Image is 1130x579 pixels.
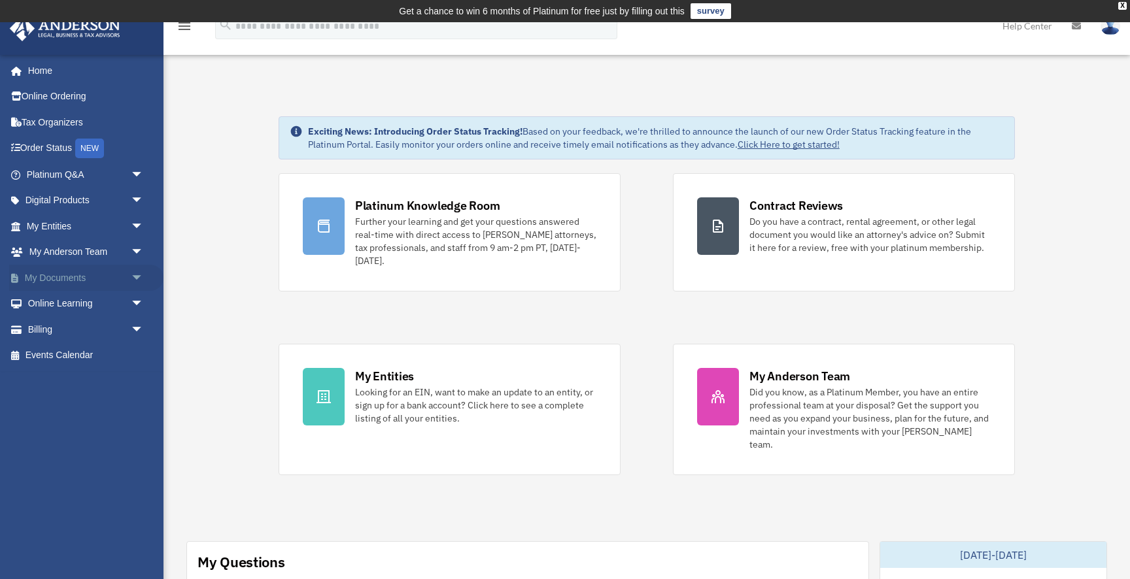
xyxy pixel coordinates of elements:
[9,135,163,162] a: Order StatusNEW
[355,386,596,425] div: Looking for an EIN, want to make an update to an entity, or sign up for a bank account? Click her...
[9,109,163,135] a: Tax Organizers
[131,265,157,291] span: arrow_drop_down
[9,291,163,317] a: Online Learningarrow_drop_down
[399,3,685,19] div: Get a chance to win 6 months of Platinum for free just by filling out this
[355,215,596,267] div: Further your learning and get your questions answered real-time with direct access to [PERSON_NAM...
[9,213,163,239] a: My Entitiesarrow_drop_down
[9,239,163,265] a: My Anderson Teamarrow_drop_down
[673,173,1015,291] a: Contract Reviews Do you have a contract, rental agreement, or other legal document you would like...
[197,552,285,572] div: My Questions
[749,197,843,214] div: Contract Reviews
[218,18,233,32] i: search
[9,161,163,188] a: Platinum Q&Aarrow_drop_down
[131,239,157,266] span: arrow_drop_down
[673,344,1015,475] a: My Anderson Team Did you know, as a Platinum Member, you have an entire professional team at your...
[131,213,157,240] span: arrow_drop_down
[9,58,157,84] a: Home
[749,386,991,451] div: Did you know, as a Platinum Member, you have an entire professional team at your disposal? Get th...
[177,18,192,34] i: menu
[355,368,414,384] div: My Entities
[9,188,163,214] a: Digital Productsarrow_drop_down
[131,161,157,188] span: arrow_drop_down
[9,84,163,110] a: Online Ordering
[6,16,124,41] img: Anderson Advisors Platinum Portal
[308,125,522,137] strong: Exciting News: Introducing Order Status Tracking!
[1101,16,1120,35] img: User Pic
[1118,2,1127,10] div: close
[355,197,500,214] div: Platinum Knowledge Room
[738,139,840,150] a: Click Here to get started!
[9,316,163,342] a: Billingarrow_drop_down
[880,542,1106,568] div: [DATE]-[DATE]
[177,23,192,34] a: menu
[308,125,1004,151] div: Based on your feedback, we're thrilled to announce the launch of our new Order Status Tracking fe...
[75,139,104,158] div: NEW
[279,173,621,291] a: Platinum Knowledge Room Further your learning and get your questions answered real-time with dire...
[131,188,157,214] span: arrow_drop_down
[749,215,991,254] div: Do you have a contract, rental agreement, or other legal document you would like an attorney's ad...
[131,316,157,343] span: arrow_drop_down
[9,265,163,291] a: My Documentsarrow_drop_down
[749,368,850,384] div: My Anderson Team
[279,344,621,475] a: My Entities Looking for an EIN, want to make an update to an entity, or sign up for a bank accoun...
[691,3,731,19] a: survey
[131,291,157,318] span: arrow_drop_down
[9,342,163,369] a: Events Calendar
